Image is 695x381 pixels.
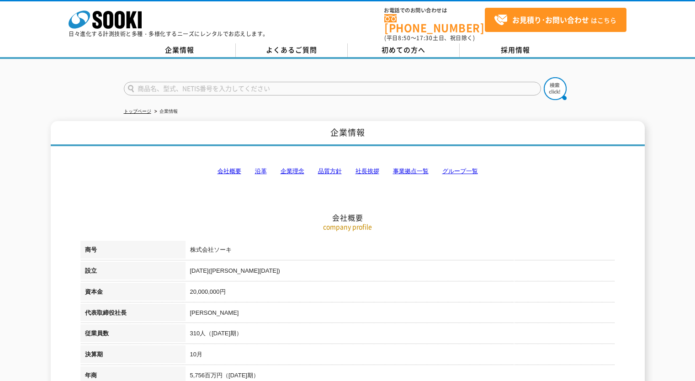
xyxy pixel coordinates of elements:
[80,262,186,283] th: 設立
[348,43,460,57] a: 初めての方へ
[153,107,178,116] li: 企業情報
[186,304,615,325] td: [PERSON_NAME]
[80,241,186,262] th: 商号
[236,43,348,57] a: よくあるご質問
[281,168,304,175] a: 企業理念
[442,168,478,175] a: グループ一覧
[186,324,615,345] td: 310人（[DATE]期）
[186,345,615,366] td: 10月
[544,77,567,100] img: btn_search.png
[384,34,475,42] span: (平日 ～ 土日、祝日除く)
[393,168,429,175] a: 事業拠点一覧
[80,304,186,325] th: 代表取締役社長
[318,168,342,175] a: 品質方針
[80,122,615,222] h2: 会社概要
[384,14,485,33] a: [PHONE_NUMBER]
[494,13,616,27] span: はこちら
[255,168,267,175] a: 沿革
[80,345,186,366] th: 決算期
[382,45,425,55] span: 初めての方へ
[485,8,626,32] a: お見積り･お問い合わせはこちら
[416,34,433,42] span: 17:30
[512,14,589,25] strong: お見積り･お問い合わせ
[80,283,186,304] th: 資本金
[460,43,572,57] a: 採用情報
[80,324,186,345] th: 従業員数
[124,109,151,114] a: トップページ
[69,31,269,37] p: 日々進化する計測技術と多種・多様化するニーズにレンタルでお応えします。
[124,43,236,57] a: 企業情報
[124,82,541,95] input: 商品名、型式、NETIS番号を入力してください
[218,168,241,175] a: 会社概要
[186,241,615,262] td: 株式会社ソーキ
[355,168,379,175] a: 社長挨拶
[186,262,615,283] td: [DATE]([PERSON_NAME][DATE])
[80,222,615,232] p: company profile
[186,283,615,304] td: 20,000,000円
[384,8,485,13] span: お電話でのお問い合わせは
[398,34,411,42] span: 8:50
[51,121,645,146] h1: 企業情報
